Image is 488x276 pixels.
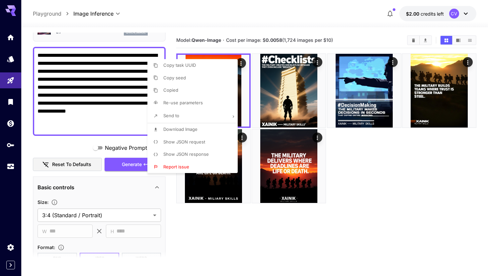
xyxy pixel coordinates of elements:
[163,100,203,105] span: Re-use parameters
[163,87,178,93] span: Copied
[163,151,209,157] span: Show JSON response
[163,75,186,80] span: Copy seed
[163,164,189,169] span: Report issue
[163,127,198,132] span: Download Image
[163,113,179,118] span: Send to
[163,62,196,68] span: Copy task UUID
[163,139,205,144] span: Show JSON request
